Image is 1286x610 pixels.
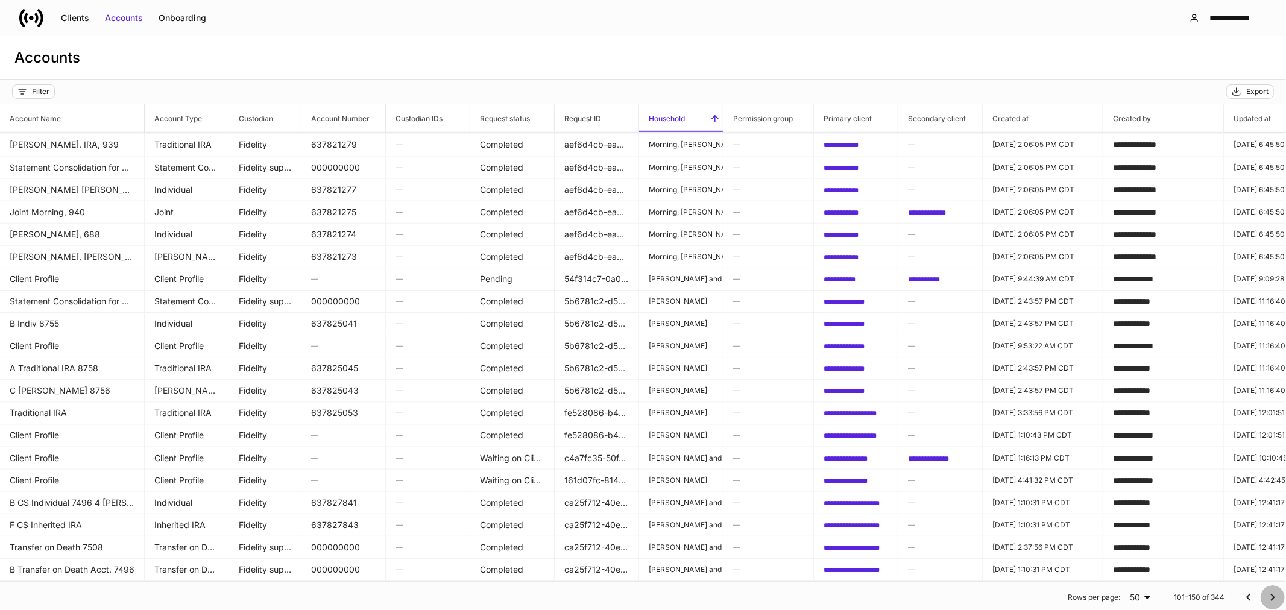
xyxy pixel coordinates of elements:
h6: — [396,161,460,172]
h6: Secondary client [898,113,966,124]
td: Fidelity supplemental forms [229,290,301,313]
td: Fidelity [229,245,301,268]
h6: — [396,295,460,307]
td: 54f314c7-0a07-4bec-be88-8e4b5994986c [555,268,639,291]
p: [PERSON_NAME] [649,475,713,485]
td: 161d07fc-8146-4b47-ba92-929a411b4545 [555,469,639,492]
td: Completed [470,491,555,514]
td: 2025-09-15T18:10:43.959Z [983,424,1103,447]
td: aef6d4cb-eab5-4d13-bf03-f477601e1ef8 [555,156,639,179]
p: [DATE] 2:43:57 PM CDT [992,386,1093,395]
span: Custodian IDs [386,104,470,132]
td: a4731838-248b-4642-9c32-92d8cb45a260 [814,290,898,313]
td: 2025-09-18T19:43:57.402Z [983,312,1103,335]
td: Fidelity [229,514,301,536]
td: 2025-09-18T19:43:57.401Z [983,357,1103,380]
h6: — [396,407,460,418]
h6: — [733,206,804,218]
td: 637821274 [301,223,386,246]
h6: — [908,385,972,396]
td: Fidelity [229,201,301,224]
h6: — [396,139,460,150]
h6: Request ID [555,113,601,124]
td: Individual [145,178,229,201]
h6: — [396,228,460,240]
td: 8cb7edf3-d029-437d-b765-9c0a01c49df5 [898,447,983,470]
h6: Updated at [1224,113,1271,124]
button: Export [1226,84,1274,99]
td: a4731838-248b-4642-9c32-92d8cb45a260 [814,357,898,380]
td: Completed [470,290,555,313]
h6: — [908,497,972,508]
td: c4a7fc35-50f4-4b9d-b0a0-4e0e86aa902a [555,447,639,470]
p: [DATE] 2:43:57 PM CDT [992,297,1093,306]
h6: Account Number [301,113,370,124]
h6: Primary client [814,113,872,124]
h6: Custodian [229,113,273,124]
td: Completed [470,223,555,246]
td: Roth IRA [145,245,229,268]
td: a80566a5-dbeb-4cda-855b-c9fd8e51f265 [814,491,898,514]
td: 2025-09-18T19:43:57.403Z [983,379,1103,402]
td: Completed [470,424,555,447]
span: Secondary client [898,104,982,132]
td: ca25f712-40ed-40f8-ac84-90b54359ae68 [555,536,639,559]
h6: — [733,452,804,464]
td: fe528086-b4bc-497b-a546-195029f1af03 [555,402,639,425]
h6: Created by [1103,113,1151,124]
td: c262b7ef-6290-444a-a47f-2fe5c09aacbb [814,447,898,470]
td: Client Profile [145,447,229,470]
p: [PERSON_NAME] and [PERSON_NAME] [649,453,713,462]
td: 6e560a2a-0f7b-4d1d-9f26-c2972927941c [814,245,898,268]
td: Completed [470,335,555,357]
td: aef6d4cb-eab5-4d13-bf03-f477601e1ef8 [555,223,639,246]
td: 2025-09-15T19:06:05.362Z [983,223,1103,246]
td: aef6d4cb-eab5-4d13-bf03-f477601e1ef8 [555,134,639,157]
h6: — [396,452,460,464]
h6: — [733,228,804,240]
td: a4731838-248b-4642-9c32-92d8cb45a260 [814,312,898,335]
span: Account Type [145,104,229,132]
h6: — [733,273,804,285]
td: 0ada7cc8-1aa8-4e88-8c38-14195617573f [814,469,898,492]
div: Filter [32,87,49,96]
h6: — [908,295,972,307]
h6: — [733,362,804,374]
td: aef6d4cb-eab5-4d13-bf03-f477601e1ef8 [555,245,639,268]
p: [DATE] 9:53:22 AM CDT [992,341,1093,351]
td: 000000000 [301,156,386,179]
td: 2025-09-15T19:06:05.363Z [983,134,1103,157]
td: Pending [470,268,555,291]
p: Morning, [PERSON_NAME] and [PERSON_NAME] [649,229,713,239]
td: 6e560a2a-0f7b-4d1d-9f26-c2972927941c [814,156,898,179]
p: Morning, [PERSON_NAME] and [PERSON_NAME] [649,184,713,194]
p: [PERSON_NAME] [649,408,713,418]
td: 5b6781c2-d576-4f48-b756-16e988d20411 [555,379,639,402]
td: Fidelity [229,134,301,157]
td: f6a7b68a-be4e-42f8-9260-7e64c10e2e09 [898,268,983,291]
h6: — [733,295,804,307]
td: 6e560a2a-0f7b-4d1d-9f26-c2972927941c [814,201,898,224]
td: 2025-09-19T18:10:31.990Z [983,491,1103,514]
p: Morning, [PERSON_NAME] and [PERSON_NAME] [649,162,713,172]
td: Waiting on Client [470,469,555,492]
p: [PERSON_NAME] [649,319,713,329]
span: Request ID [555,104,638,132]
td: Waiting on Client [470,447,555,470]
h6: — [311,452,376,464]
h6: Household [639,113,685,124]
h6: — [396,318,460,329]
td: 2025-09-15T14:44:39.766Z [983,268,1103,291]
p: [DATE] 3:33:56 PM CDT [992,408,1093,418]
td: Fidelity [229,268,301,291]
h6: — [908,429,972,441]
td: 2025-09-19T18:10:31.994Z [983,514,1103,536]
td: 29f40c86-ff72-4346-9c49-ef57e0ce7397 [814,268,898,291]
span: Request status [470,104,554,132]
td: Client Profile [145,268,229,291]
h6: — [396,340,460,351]
p: [DATE] 2:06:05 PM CDT [992,140,1093,149]
td: Fidelity [229,469,301,492]
td: 6e560a2a-0f7b-4d1d-9f26-c2972927941c [814,178,898,201]
td: Fidelity [229,335,301,357]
